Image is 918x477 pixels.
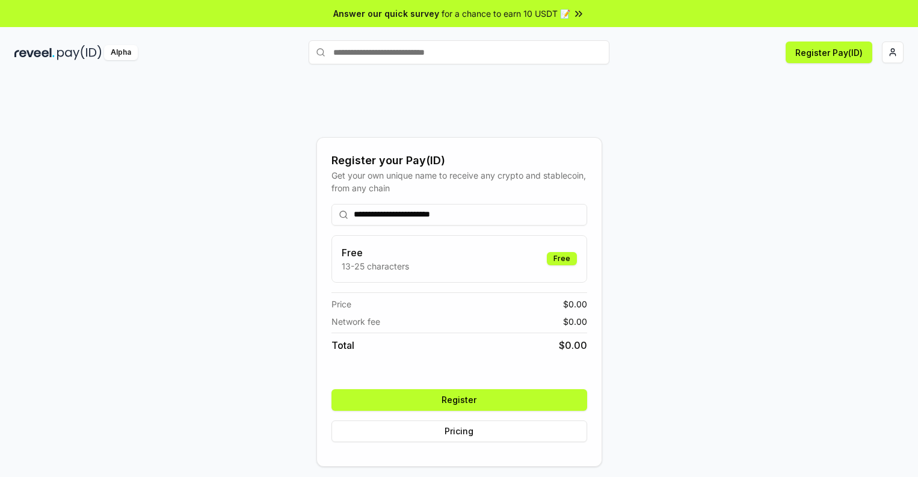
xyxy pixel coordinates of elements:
[563,298,587,310] span: $ 0.00
[57,45,102,60] img: pay_id
[331,420,587,442] button: Pricing
[331,169,587,194] div: Get your own unique name to receive any crypto and stablecoin, from any chain
[331,298,351,310] span: Price
[331,315,380,328] span: Network fee
[786,42,872,63] button: Register Pay(ID)
[442,7,570,20] span: for a chance to earn 10 USDT 📝
[14,45,55,60] img: reveel_dark
[559,338,587,352] span: $ 0.00
[342,260,409,272] p: 13-25 characters
[104,45,138,60] div: Alpha
[563,315,587,328] span: $ 0.00
[547,252,577,265] div: Free
[331,152,587,169] div: Register your Pay(ID)
[331,338,354,352] span: Total
[331,389,587,411] button: Register
[333,7,439,20] span: Answer our quick survey
[342,245,409,260] h3: Free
